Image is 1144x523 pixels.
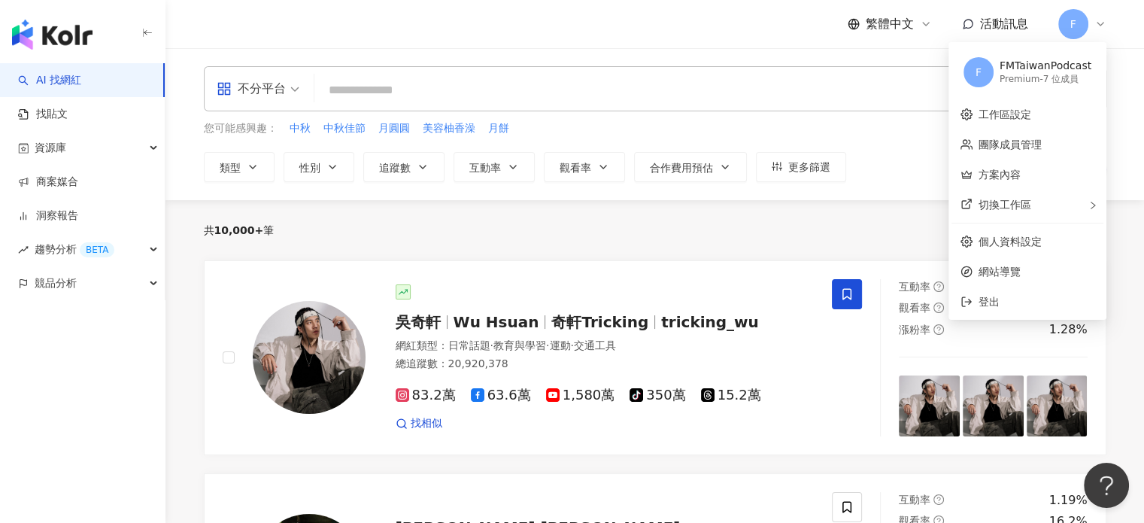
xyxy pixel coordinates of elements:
span: 性別 [299,162,320,174]
button: 更多篩選 [756,152,846,182]
span: appstore [217,81,232,96]
span: F [1070,16,1076,32]
span: 奇軒Tricking [551,313,648,331]
span: 觀看率 [560,162,591,174]
span: 切換工作區 [979,199,1031,211]
div: 1.28% [1049,321,1088,338]
span: 更多篩選 [788,161,830,173]
span: 交通工具 [574,339,616,351]
img: post-image [899,376,960,436]
div: 共 筆 [204,224,275,236]
span: 登出 [979,296,1000,308]
button: 美容柚香澡 [422,120,476,137]
button: 月圓圓 [378,120,411,137]
button: 互動率 [454,152,535,182]
span: 350萬 [630,388,685,403]
span: · [490,339,493,351]
a: 洞察報告 [18,208,78,223]
span: 觀看率 [899,302,930,314]
a: 方案內容 [979,169,1021,181]
span: 83.2萬 [396,388,456,403]
button: 中秋 [289,120,311,137]
span: 月餅 [488,121,509,136]
span: question-circle [933,281,944,292]
span: 63.6萬 [471,388,531,403]
span: rise [18,245,29,255]
span: F [976,64,982,81]
span: 資源庫 [35,131,66,165]
button: 月餅 [487,120,510,137]
a: 個人資料設定 [979,236,1042,248]
button: 性別 [284,152,354,182]
span: 漲粉率 [899,324,930,336]
div: 網紅類型 ： [396,339,815,354]
span: 1,580萬 [546,388,615,403]
button: 類型 [204,152,275,182]
a: 商案媒合 [18,175,78,190]
span: 中秋佳節 [323,121,366,136]
span: 您可能感興趣： [204,121,278,136]
span: · [546,339,549,351]
span: 互動率 [899,494,930,506]
span: 吳奇軒 [396,313,441,331]
img: KOL Avatar [253,301,366,414]
div: FMTaiwanPodcast [1000,59,1091,74]
span: question-circle [933,494,944,505]
span: 競品分析 [35,266,77,300]
img: post-image [963,376,1024,436]
a: 找貼文 [18,107,68,122]
span: 10,000+ [214,224,264,236]
span: 月圓圓 [378,121,410,136]
span: tricking_wu [661,313,759,331]
button: 觀看率 [544,152,625,182]
span: 合作費用預估 [650,162,713,174]
div: 總追蹤數 ： 20,920,378 [396,357,815,372]
span: 教育與學習 [493,339,546,351]
img: logo [12,20,93,50]
span: 追蹤數 [379,162,411,174]
a: 找相似 [396,416,442,431]
img: post-image [1027,376,1088,436]
button: 追蹤數 [363,152,445,182]
span: 類型 [220,162,241,174]
span: Wu Hsuan [454,313,539,331]
a: searchAI 找網紅 [18,73,81,88]
div: Premium - 7 位成員 [1000,73,1091,86]
div: BETA [80,242,114,257]
span: 互動率 [469,162,501,174]
span: right [1088,201,1097,210]
span: 運動 [549,339,570,351]
span: 繁體中文 [866,16,914,32]
span: 找相似 [411,416,442,431]
span: 趨勢分析 [35,233,114,266]
span: · [570,339,573,351]
a: KOL Avatar吳奇軒Wu Hsuan奇軒Trickingtricking_wu網紅類型：日常話題·教育與學習·運動·交通工具總追蹤數：20,920,37883.2萬63.6萬1,580萬3... [204,260,1106,455]
span: question-circle [933,324,944,335]
span: question-circle [933,303,944,313]
button: 合作費用預估 [634,152,747,182]
span: 中秋 [290,121,311,136]
a: 團隊成員管理 [979,138,1042,151]
iframe: Help Scout Beacon - Open [1084,463,1129,508]
span: 日常話題 [448,339,490,351]
span: 活動訊息 [980,17,1028,31]
div: 不分平台 [217,77,286,101]
a: 工作區設定 [979,108,1031,120]
span: 15.2萬 [701,388,761,403]
span: 互動率 [899,281,930,293]
span: 美容柚香澡 [423,121,475,136]
div: 1.19% [1049,492,1088,509]
span: 網站導覽 [979,263,1094,280]
button: 中秋佳節 [323,120,366,137]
